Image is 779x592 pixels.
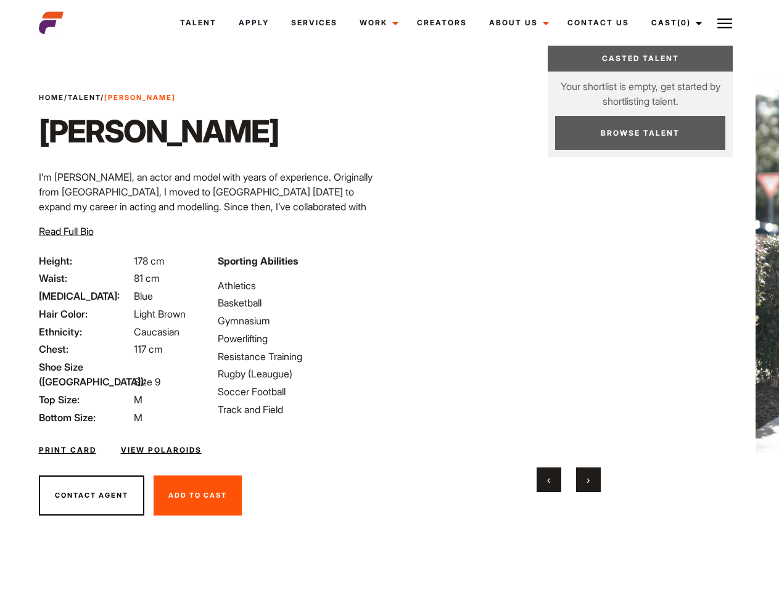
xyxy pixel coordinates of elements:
span: Blue [134,290,153,302]
button: Contact Agent [39,475,144,516]
span: Chest: [39,342,131,356]
span: Caucasian [134,326,179,338]
p: I’m [PERSON_NAME], an actor and model with years of experience. Originally from [GEOGRAPHIC_DATA]... [39,170,382,273]
span: Read Full Bio [39,225,94,237]
a: Cast(0) [640,6,709,39]
li: Soccer Football [218,384,382,399]
span: Height: [39,253,131,268]
a: Talent [68,93,101,102]
span: (0) [677,18,691,27]
strong: Sporting Abilities [218,255,298,267]
button: Add To Cast [154,475,242,516]
span: M [134,411,142,424]
span: 178 cm [134,255,165,267]
strong: [PERSON_NAME] [104,93,176,102]
span: Next [587,474,590,486]
span: [MEDICAL_DATA]: [39,289,131,303]
a: Contact Us [556,6,640,39]
span: 117 cm [134,343,163,355]
a: Browse Talent [555,116,725,150]
video: Your browser does not support the video tag. [419,79,718,453]
span: Light Brown [134,308,186,320]
a: Apply [228,6,280,39]
li: Rugby (Leaugue) [218,366,382,381]
span: Hair Color: [39,306,131,321]
span: Shoe Size ([GEOGRAPHIC_DATA]): [39,360,131,389]
a: Creators [406,6,478,39]
span: Bottom Size: [39,410,131,425]
li: Resistance Training [218,349,382,364]
a: Print Card [39,445,96,456]
span: Size 9 [134,376,160,388]
p: Your shortlist is empty, get started by shortlisting talent. [548,72,733,109]
li: Gymnasium [218,313,382,328]
span: Add To Cast [168,491,227,499]
h1: [PERSON_NAME] [39,113,279,150]
a: View Polaroids [121,445,202,456]
a: Work [348,6,406,39]
a: Home [39,93,64,102]
a: Services [280,6,348,39]
span: 81 cm [134,272,160,284]
img: cropped-aefm-brand-fav-22-square.png [39,10,64,35]
span: M [134,393,142,406]
img: Burger icon [717,16,732,31]
a: Talent [169,6,228,39]
span: Top Size: [39,392,131,407]
li: Athletics [218,278,382,293]
span: Previous [547,474,550,486]
span: / / [39,92,176,103]
span: Ethnicity: [39,324,131,339]
li: Track and Field [218,402,382,417]
a: Casted Talent [548,46,733,72]
span: Waist: [39,271,131,286]
li: Powerlifting [218,331,382,346]
a: About Us [478,6,556,39]
li: Basketball [218,295,382,310]
button: Read Full Bio [39,224,94,239]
